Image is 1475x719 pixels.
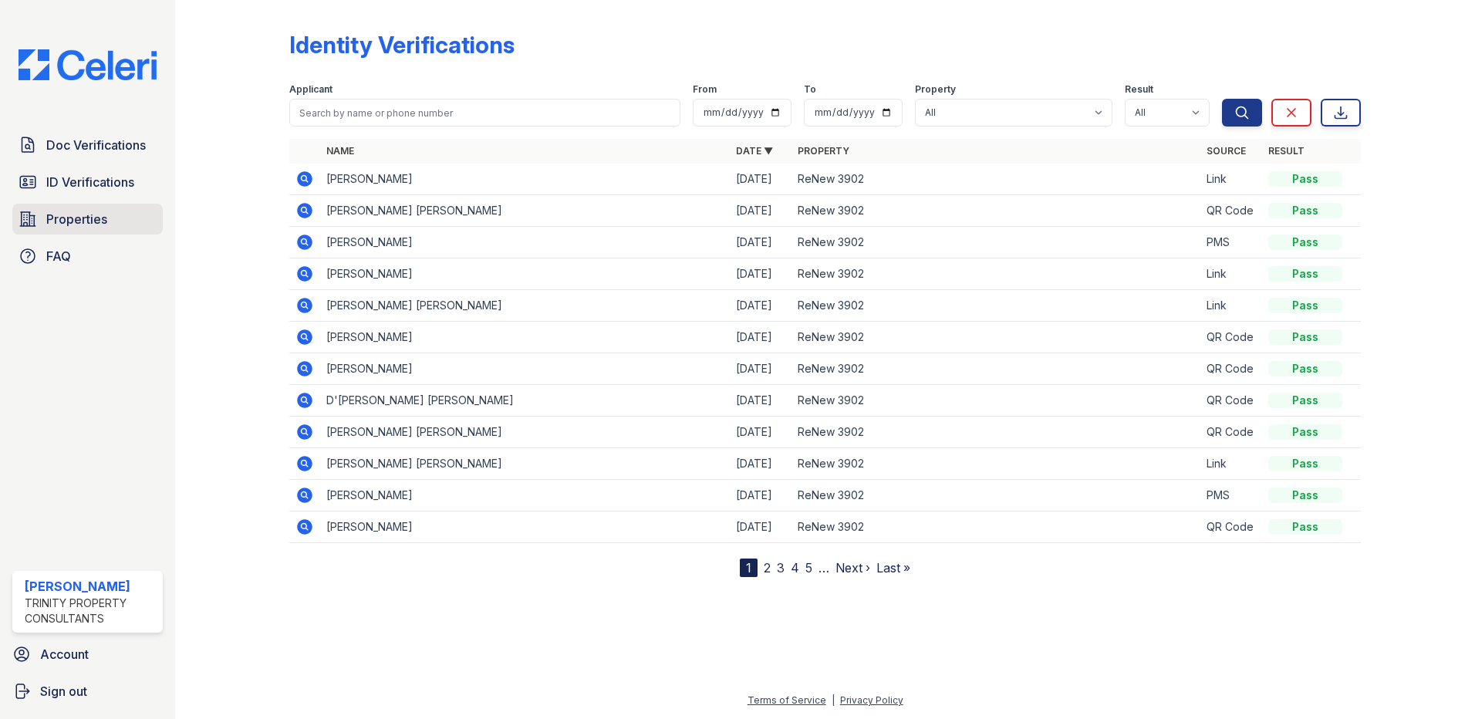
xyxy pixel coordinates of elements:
td: QR Code [1200,322,1262,353]
div: Pass [1268,456,1342,471]
a: Date ▼ [736,145,773,157]
div: Pass [1268,235,1342,250]
div: 1 [740,559,758,577]
td: PMS [1200,227,1262,258]
td: [DATE] [730,448,792,480]
td: QR Code [1200,353,1262,385]
a: Privacy Policy [840,694,903,706]
a: 2 [764,560,771,576]
td: QR Code [1200,511,1262,543]
td: QR Code [1200,195,1262,227]
td: Link [1200,164,1262,195]
span: Properties [46,210,107,228]
span: ID Verifications [46,173,134,191]
td: Link [1200,258,1262,290]
td: [DATE] [730,164,792,195]
td: [DATE] [730,227,792,258]
a: 3 [777,560,785,576]
div: Pass [1268,361,1342,376]
td: [PERSON_NAME] [320,511,730,543]
div: Pass [1268,171,1342,187]
td: [PERSON_NAME] [320,322,730,353]
label: Result [1125,83,1153,96]
div: Pass [1268,266,1342,282]
span: Sign out [40,682,87,700]
span: Account [40,645,89,663]
td: [DATE] [730,417,792,448]
td: ReNew 3902 [792,353,1201,385]
a: Last » [876,560,910,576]
label: Applicant [289,83,332,96]
span: FAQ [46,247,71,265]
td: PMS [1200,480,1262,511]
div: Pass [1268,393,1342,408]
td: [PERSON_NAME] [PERSON_NAME] [320,195,730,227]
td: [PERSON_NAME] [320,480,730,511]
div: Pass [1268,488,1342,503]
td: [DATE] [730,290,792,322]
td: Link [1200,448,1262,480]
td: ReNew 3902 [792,511,1201,543]
td: ReNew 3902 [792,448,1201,480]
a: 4 [791,560,799,576]
a: Property [798,145,849,157]
td: ReNew 3902 [792,322,1201,353]
td: ReNew 3902 [792,195,1201,227]
td: [DATE] [730,322,792,353]
a: Result [1268,145,1305,157]
td: [PERSON_NAME] [320,353,730,385]
a: ID Verifications [12,167,163,197]
div: Trinity Property Consultants [25,596,157,626]
label: To [804,83,816,96]
a: Properties [12,204,163,235]
a: Name [326,145,354,157]
label: From [693,83,717,96]
td: [PERSON_NAME] [PERSON_NAME] [320,417,730,448]
td: ReNew 3902 [792,164,1201,195]
td: Link [1200,290,1262,322]
div: Identity Verifications [289,31,515,59]
div: Pass [1268,329,1342,345]
span: … [819,559,829,577]
div: Pass [1268,298,1342,313]
td: QR Code [1200,385,1262,417]
a: Next › [835,560,870,576]
td: [PERSON_NAME] [PERSON_NAME] [320,448,730,480]
a: FAQ [12,241,163,272]
a: 5 [805,560,812,576]
a: Doc Verifications [12,130,163,160]
td: [PERSON_NAME] [320,164,730,195]
td: ReNew 3902 [792,290,1201,322]
td: ReNew 3902 [792,480,1201,511]
div: | [832,694,835,706]
div: Pass [1268,519,1342,535]
td: ReNew 3902 [792,385,1201,417]
td: [DATE] [730,195,792,227]
a: Source [1207,145,1246,157]
input: Search by name or phone number [289,99,680,127]
td: ReNew 3902 [792,258,1201,290]
label: Property [915,83,956,96]
div: Pass [1268,424,1342,440]
div: Pass [1268,203,1342,218]
td: [PERSON_NAME] [320,227,730,258]
td: D'[PERSON_NAME] [PERSON_NAME] [320,385,730,417]
td: [DATE] [730,511,792,543]
td: [PERSON_NAME] [PERSON_NAME] [320,290,730,322]
td: [DATE] [730,480,792,511]
td: ReNew 3902 [792,417,1201,448]
td: [PERSON_NAME] [320,258,730,290]
td: QR Code [1200,417,1262,448]
span: Doc Verifications [46,136,146,154]
div: [PERSON_NAME] [25,577,157,596]
a: Terms of Service [748,694,826,706]
a: Sign out [6,676,169,707]
td: [DATE] [730,258,792,290]
td: [DATE] [730,385,792,417]
img: CE_Logo_Blue-a8612792a0a2168367f1c8372b55b34899dd931a85d93a1a3d3e32e68fde9ad4.png [6,49,169,80]
td: ReNew 3902 [792,227,1201,258]
td: [DATE] [730,353,792,385]
a: Account [6,639,169,670]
